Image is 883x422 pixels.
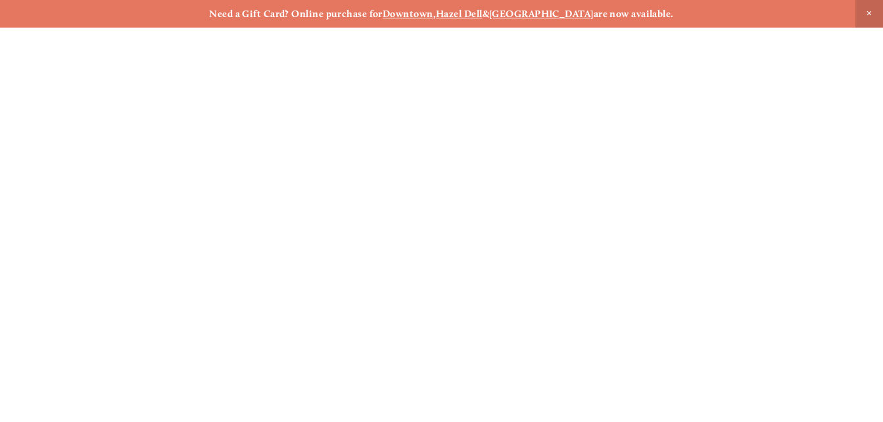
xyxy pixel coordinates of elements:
strong: are now available. [594,8,674,20]
strong: , [433,8,436,20]
strong: Need a Gift Card? Online purchase for [209,8,383,20]
a: [GEOGRAPHIC_DATA] [489,8,594,20]
strong: & [483,8,489,20]
a: Downtown [383,8,433,20]
a: Hazel Dell [436,8,483,20]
